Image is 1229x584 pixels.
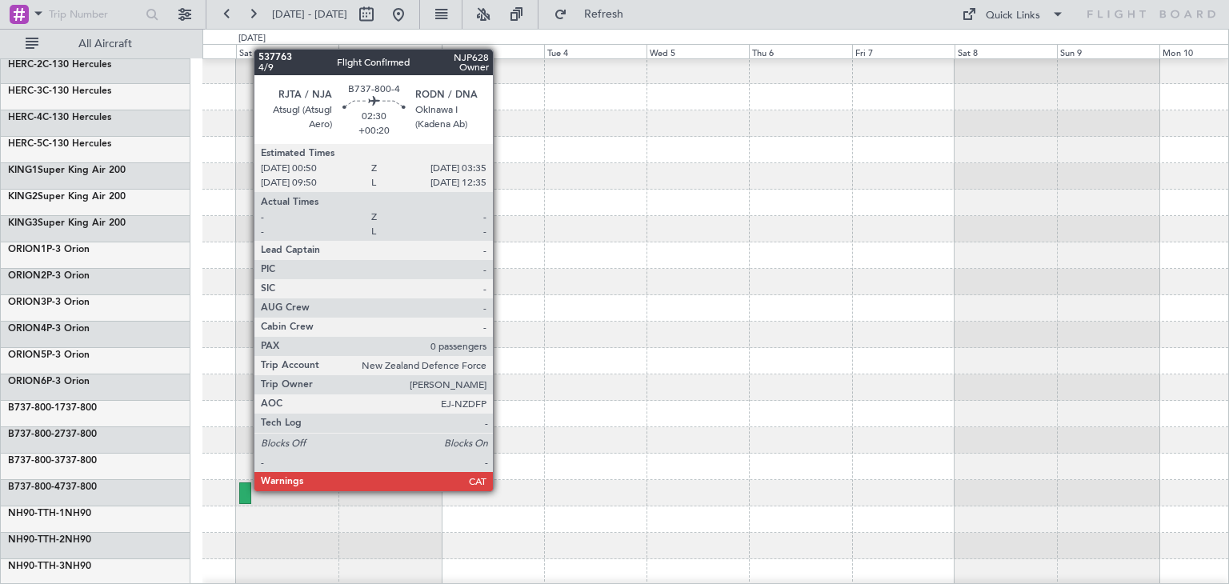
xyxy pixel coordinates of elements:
span: Refresh [570,9,638,20]
div: [DATE] [238,32,266,46]
a: HERC-2C-130 Hercules [8,60,111,70]
div: Sat 8 [955,44,1057,58]
a: KING1Super King Air 200 [8,166,126,175]
a: B737-800-1737-800 [8,403,97,413]
a: B737-800-4737-800 [8,482,97,492]
a: NH90-TTH-1NH90 [8,509,91,518]
div: Fri 7 [852,44,955,58]
input: Trip Number [49,2,141,26]
a: B737-800-3737-800 [8,456,97,466]
a: B737-800-2737-800 [8,430,97,439]
span: B737-800-2 [8,430,60,439]
div: Wed 5 [647,44,749,58]
a: HERC-5C-130 Hercules [8,139,111,149]
div: Quick Links [986,8,1040,24]
span: KING2 [8,192,38,202]
span: ORION4 [8,324,46,334]
a: NH90-TTH-2NH90 [8,535,91,545]
div: Sun 2 [338,44,441,58]
a: NH90-TTH-3NH90 [8,562,91,571]
span: ORION3 [8,298,46,307]
a: ORION3P-3 Orion [8,298,90,307]
a: ORION4P-3 Orion [8,324,90,334]
a: KING2Super King Air 200 [8,192,126,202]
span: ORION5 [8,350,46,360]
span: NH90-TTH-1 [8,509,65,518]
span: HERC-3 [8,86,42,96]
div: Mon 3 [442,44,544,58]
span: ORION1 [8,245,46,254]
div: Sat 1 [236,44,338,58]
span: KING1 [8,166,38,175]
span: ORION2 [8,271,46,281]
span: HERC-5 [8,139,42,149]
a: ORION6P-3 Orion [8,377,90,386]
div: Tue 4 [544,44,647,58]
a: KING3Super King Air 200 [8,218,126,228]
button: All Aircraft [18,31,174,57]
div: Sun 9 [1057,44,1159,58]
div: Thu 6 [749,44,851,58]
span: All Aircraft [42,38,169,50]
span: KING3 [8,218,38,228]
a: HERC-4C-130 Hercules [8,113,111,122]
span: HERC-2 [8,60,42,70]
span: B737-800-4 [8,482,60,492]
a: ORION1P-3 Orion [8,245,90,254]
span: B737-800-3 [8,456,60,466]
button: Refresh [546,2,643,27]
a: ORION5P-3 Orion [8,350,90,360]
button: Quick Links [954,2,1072,27]
span: B737-800-1 [8,403,60,413]
span: ORION6 [8,377,46,386]
span: NH90-TTH-3 [8,562,65,571]
span: HERC-4 [8,113,42,122]
a: HERC-3C-130 Hercules [8,86,111,96]
a: ORION2P-3 Orion [8,271,90,281]
span: [DATE] - [DATE] [272,7,347,22]
span: NH90-TTH-2 [8,535,65,545]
